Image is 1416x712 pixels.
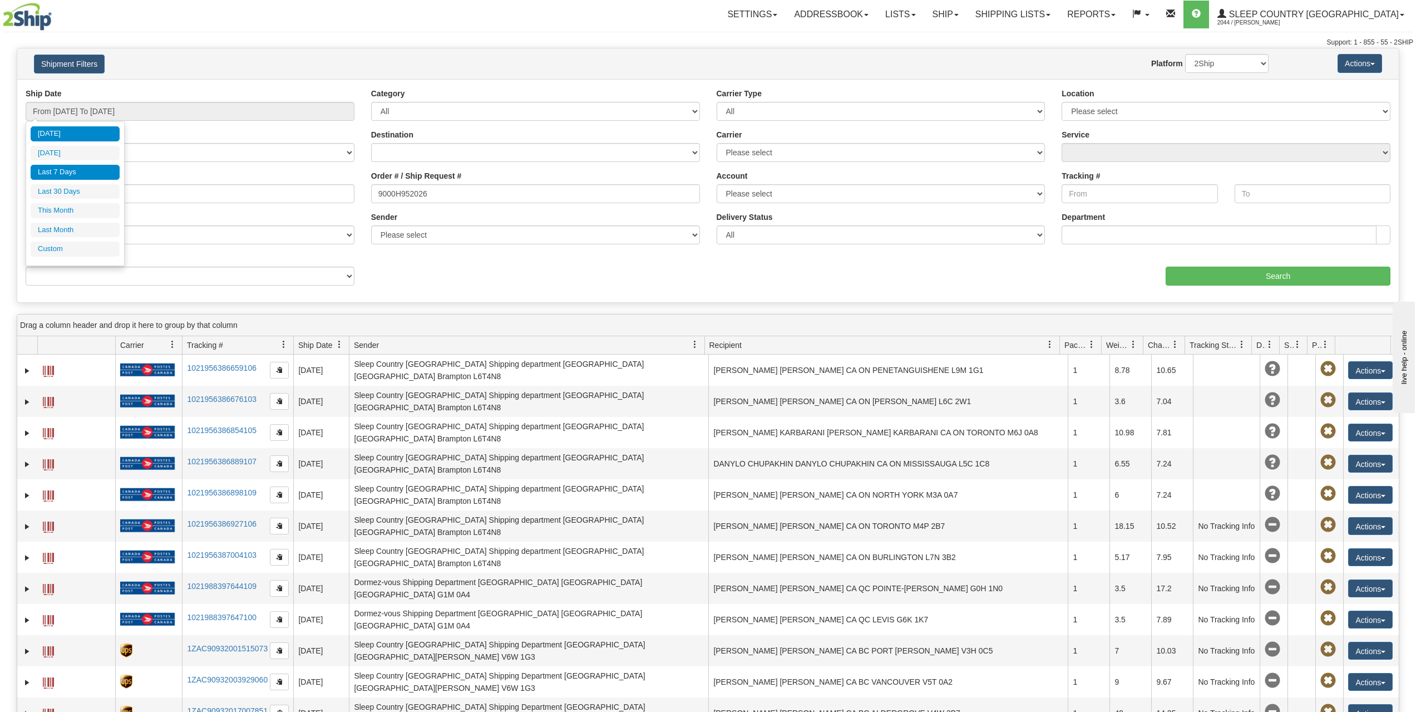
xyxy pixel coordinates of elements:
[1109,604,1151,635] td: 3.5
[293,666,349,698] td: [DATE]
[1265,548,1280,564] span: No Tracking Info
[1062,88,1094,99] label: Location
[1068,386,1109,417] td: 1
[43,392,54,410] a: Label
[371,212,397,223] label: Sender
[22,428,33,439] a: Expand
[1320,455,1336,470] span: Pickup Not Assigned
[1320,611,1336,626] span: Pickup Not Assigned
[1320,486,1336,502] span: Pickup Not Assigned
[1062,184,1217,203] input: From
[1265,486,1280,502] span: Unknown
[22,396,33,407] a: Expand
[43,672,54,690] a: Label
[1320,392,1336,408] span: Pickup Not Assigned
[1040,335,1059,354] a: Recipient filter column settings
[120,340,144,351] span: Carrier
[120,363,175,377] img: 20 - Canada Post
[120,394,175,408] img: 20 - Canada Post
[22,646,33,657] a: Expand
[1348,673,1393,691] button: Actions
[120,519,175,533] img: 20 - Canada Post
[293,355,349,386] td: [DATE]
[1166,335,1185,354] a: Charge filter column settings
[1109,386,1151,417] td: 3.6
[717,170,748,181] label: Account
[1320,580,1336,595] span: Pickup Not Assigned
[270,424,289,441] button: Copy to clipboard
[1320,673,1336,689] span: Pickup Not Assigned
[349,542,708,573] td: Sleep Country [GEOGRAPHIC_DATA] Shipping department [GEOGRAPHIC_DATA] [GEOGRAPHIC_DATA] Brampton ...
[1348,455,1393,473] button: Actions
[1068,355,1109,386] td: 1
[293,448,349,479] td: [DATE]
[187,488,256,497] a: 1021956386898109
[1068,666,1109,698] td: 1
[717,129,742,140] label: Carrier
[120,675,132,689] img: 8 - UPS
[1265,517,1280,533] span: No Tracking Info
[1265,580,1280,595] span: No Tracking Info
[349,448,708,479] td: Sleep Country [GEOGRAPHIC_DATA] Shipping department [GEOGRAPHIC_DATA] [GEOGRAPHIC_DATA] Brampton ...
[708,573,1068,604] td: [PERSON_NAME] [PERSON_NAME] CA QC POINTE-[PERSON_NAME] G0H 1N0
[1151,573,1193,604] td: 17.2
[1068,542,1109,573] td: 1
[31,126,120,141] li: [DATE]
[1151,386,1193,417] td: 7.04
[1217,17,1301,28] span: 2044 / [PERSON_NAME]
[31,146,120,161] li: [DATE]
[1109,448,1151,479] td: 6.55
[187,551,256,559] a: 1021956387004103
[293,510,349,542] td: [DATE]
[708,386,1068,417] td: [PERSON_NAME] [PERSON_NAME] CA ON [PERSON_NAME] L6C 2W1
[1109,573,1151,604] td: 3.5
[120,456,175,470] img: 20 - Canada Post
[270,549,289,566] button: Copy to clipboard
[349,635,708,666] td: Sleep Country [GEOGRAPHIC_DATA] Shipping Department [GEOGRAPHIC_DATA] [GEOGRAPHIC_DATA][PERSON_NA...
[43,485,54,503] a: Label
[1320,548,1336,564] span: Pickup Not Assigned
[270,518,289,534] button: Copy to clipboard
[31,223,120,238] li: Last Month
[1109,355,1151,386] td: 8.78
[43,548,54,566] a: Label
[1316,335,1335,354] a: Pickup Status filter column settings
[1068,479,1109,510] td: 1
[1193,510,1260,542] td: No Tracking Info
[120,612,175,626] img: 20 - Canada Post
[293,386,349,417] td: [DATE]
[43,361,54,379] a: Label
[349,479,708,510] td: Sleep Country [GEOGRAPHIC_DATA] Shipping department [GEOGRAPHIC_DATA] [GEOGRAPHIC_DATA] Brampton ...
[1151,417,1193,448] td: 7.81
[120,581,175,595] img: 20 - Canada Post
[1062,170,1100,181] label: Tracking #
[1348,392,1393,410] button: Actions
[1348,642,1393,660] button: Actions
[270,642,289,659] button: Copy to clipboard
[187,675,268,684] a: 1ZAC90932003929060
[349,510,708,542] td: Sleep Country [GEOGRAPHIC_DATA] Shipping department [GEOGRAPHIC_DATA] [GEOGRAPHIC_DATA] Brampton ...
[371,170,462,181] label: Order # / Ship Request #
[298,340,332,351] span: Ship Date
[708,542,1068,573] td: [PERSON_NAME] [PERSON_NAME] CA ON BURLINGTON L7N 3B2
[1151,58,1183,69] label: Platform
[3,3,52,31] img: logo2044.jpg
[967,1,1059,28] a: Shipping lists
[26,88,62,99] label: Ship Date
[187,395,256,404] a: 1021956386676103
[1193,666,1260,698] td: No Tracking Info
[22,615,33,626] a: Expand
[31,242,120,257] li: Custom
[1109,635,1151,666] td: 7
[1064,340,1088,351] span: Packages
[1151,666,1193,698] td: 9.67
[1062,212,1105,223] label: Department
[1166,267,1390,286] input: Search
[187,364,256,372] a: 1021956386659106
[708,479,1068,510] td: [PERSON_NAME] [PERSON_NAME] CA ON NORTH YORK M3A 0A7
[120,488,175,502] img: 20 - Canada Post
[1151,604,1193,635] td: 7.89
[1109,542,1151,573] td: 5.17
[1320,517,1336,533] span: Pickup Not Assigned
[1265,455,1280,470] span: Unknown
